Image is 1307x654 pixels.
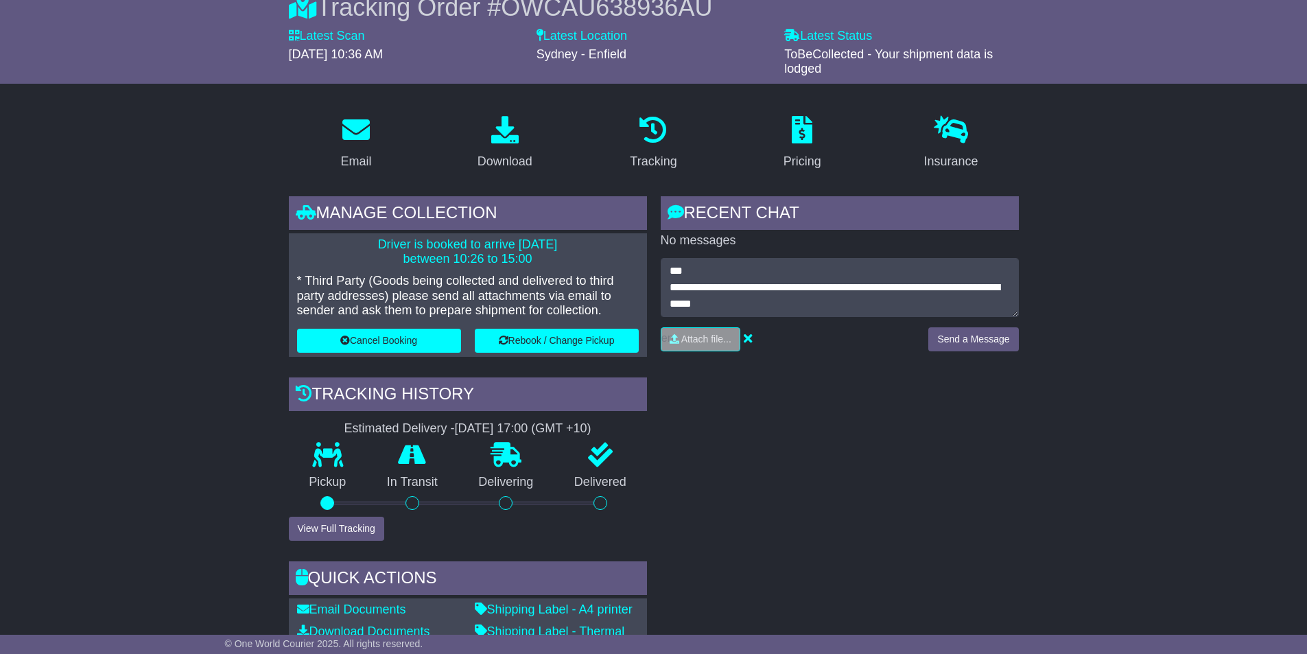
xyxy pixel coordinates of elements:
button: Rebook / Change Pickup [475,329,639,353]
a: Email [331,111,380,176]
span: [DATE] 10:36 AM [289,47,384,61]
button: Send a Message [928,327,1018,351]
label: Latest Status [784,29,872,44]
p: No messages [661,233,1019,248]
div: Manage collection [289,196,647,233]
a: Shipping Label - A4 printer [475,603,633,616]
a: Insurance [915,111,987,176]
p: * Third Party (Goods being collected and delivered to third party addresses) please send all atta... [297,274,639,318]
a: Shipping Label - Thermal printer [475,624,625,653]
span: © One World Courier 2025. All rights reserved. [225,638,423,649]
p: Delivering [458,475,554,490]
div: [DATE] 17:00 (GMT +10) [455,421,591,436]
label: Latest Location [537,29,627,44]
div: Email [340,152,371,171]
label: Latest Scan [289,29,365,44]
p: In Transit [366,475,458,490]
p: Driver is booked to arrive [DATE] between 10:26 to 15:00 [297,237,639,267]
div: RECENT CHAT [661,196,1019,233]
button: Cancel Booking [297,329,461,353]
a: Tracking [621,111,685,176]
button: View Full Tracking [289,517,384,541]
div: Tracking [630,152,676,171]
div: Download [478,152,532,171]
span: ToBeCollected - Your shipment data is lodged [784,47,993,76]
a: Email Documents [297,603,406,616]
div: Tracking history [289,377,647,414]
div: Estimated Delivery - [289,421,647,436]
p: Pickup [289,475,367,490]
div: Insurance [924,152,978,171]
p: Delivered [554,475,647,490]
span: Sydney - Enfield [537,47,626,61]
a: Download Documents [297,624,430,638]
a: Download [469,111,541,176]
div: Pricing [784,152,821,171]
a: Pricing [775,111,830,176]
div: Quick Actions [289,561,647,598]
